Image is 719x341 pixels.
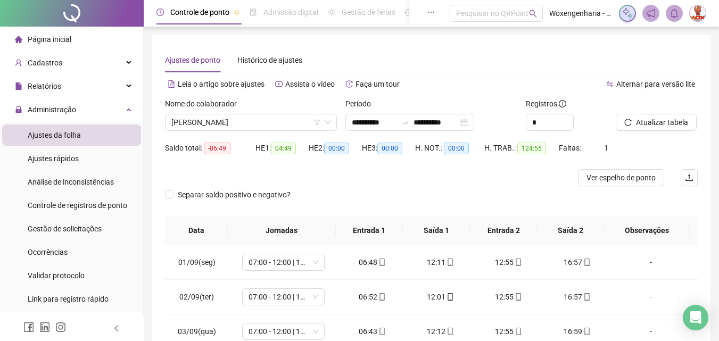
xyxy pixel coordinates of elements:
[28,35,71,44] span: Página inicial
[165,142,255,154] div: Saldo total:
[179,293,214,301] span: 02/09(ter)
[517,143,546,154] span: 124:55
[483,291,534,303] div: 12:55
[362,142,415,154] div: HE 3:
[685,173,693,182] span: upload
[15,59,22,66] span: user-add
[415,142,484,154] div: H. NOT.:
[377,143,402,154] span: 00:00
[170,8,229,16] span: Controle de ponto
[234,10,240,16] span: pushpin
[444,143,469,154] span: 00:00
[15,36,22,43] span: home
[28,248,68,256] span: Ocorrências
[582,293,591,301] span: mobile
[271,143,296,154] span: 04:49
[415,291,466,303] div: 12:01
[582,328,591,335] span: mobile
[178,258,216,267] span: 01/09(seg)
[15,106,22,113] span: lock
[514,293,522,301] span: mobile
[250,9,257,16] span: file-done
[28,105,76,114] span: Administração
[263,8,318,16] span: Admissão digital
[165,98,244,110] label: Nome do colaborador
[616,80,695,88] span: Alternar para versão lite
[356,80,400,88] span: Faça um tour
[605,216,690,245] th: Observações
[28,178,114,186] span: Análise de inconsistências
[606,80,614,88] span: swap
[551,326,602,337] div: 16:59
[619,291,682,303] div: -
[28,59,62,67] span: Cadastros
[549,7,613,19] span: Woxengenharia - WOX ENGENHARIA
[582,259,591,266] span: mobile
[559,144,583,152] span: Faltas:
[28,295,109,303] span: Link para registro rápido
[325,119,331,126] span: down
[622,7,633,19] img: sparkle-icon.fc2bf0ac1784a2077858766a79e2daf3.svg
[237,56,302,64] span: Histórico de ajustes
[285,80,335,88] span: Assista o vídeo
[39,322,50,332] span: linkedin
[28,224,102,233] span: Gestão de solicitações
[113,325,120,332] span: left
[178,80,265,88] span: Leia o artigo sobre ajustes
[401,118,409,127] span: to
[619,256,682,268] div: -
[690,5,706,21] img: 80098
[401,118,409,127] span: swap-right
[249,323,318,339] span: 07:00 - 12:00 | 13:00 - 17:00
[551,291,602,303] div: 16:57
[415,256,466,268] div: 12:11
[578,169,664,186] button: Ver espelho de ponto
[249,254,318,270] span: 07:00 - 12:00 | 13:00 - 17:00
[405,9,412,16] span: dashboard
[624,119,632,126] span: reload
[336,216,403,245] th: Entrada 1
[28,131,81,139] span: Ajustes da folha
[178,327,216,336] span: 03/09(qua)
[28,271,85,280] span: Validar protocolo
[604,144,608,152] span: 1
[23,322,34,332] span: facebook
[646,9,656,18] span: notification
[377,259,386,266] span: mobile
[324,143,349,154] span: 00:00
[55,322,66,332] span: instagram
[529,10,537,18] span: search
[559,100,566,107] span: info-circle
[165,56,220,64] span: Ajustes de ponto
[15,82,22,90] span: file
[28,201,127,210] span: Controle de registros de ponto
[483,256,534,268] div: 12:55
[345,80,353,88] span: history
[345,98,378,110] label: Período
[347,256,398,268] div: 06:48
[173,189,295,201] span: Separar saldo positivo e negativo?
[537,216,604,245] th: Saída 2
[415,326,466,337] div: 12:12
[28,154,79,163] span: Ajustes rápidos
[670,9,679,18] span: bell
[514,328,522,335] span: mobile
[228,216,336,245] th: Jornadas
[613,224,681,236] span: Observações
[165,216,228,245] th: Data
[445,293,454,301] span: mobile
[526,98,566,110] span: Registros
[342,8,395,16] span: Gestão de férias
[168,80,175,88] span: file-text
[275,80,283,88] span: youtube
[347,291,398,303] div: 06:52
[616,114,697,131] button: Atualizar tabela
[28,82,61,90] span: Relatórios
[586,172,656,184] span: Ver espelho de ponto
[328,9,335,16] span: sun
[483,326,534,337] div: 12:55
[156,9,164,16] span: clock-circle
[204,143,230,154] span: -06:49
[470,216,537,245] th: Entrada 2
[377,293,386,301] span: mobile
